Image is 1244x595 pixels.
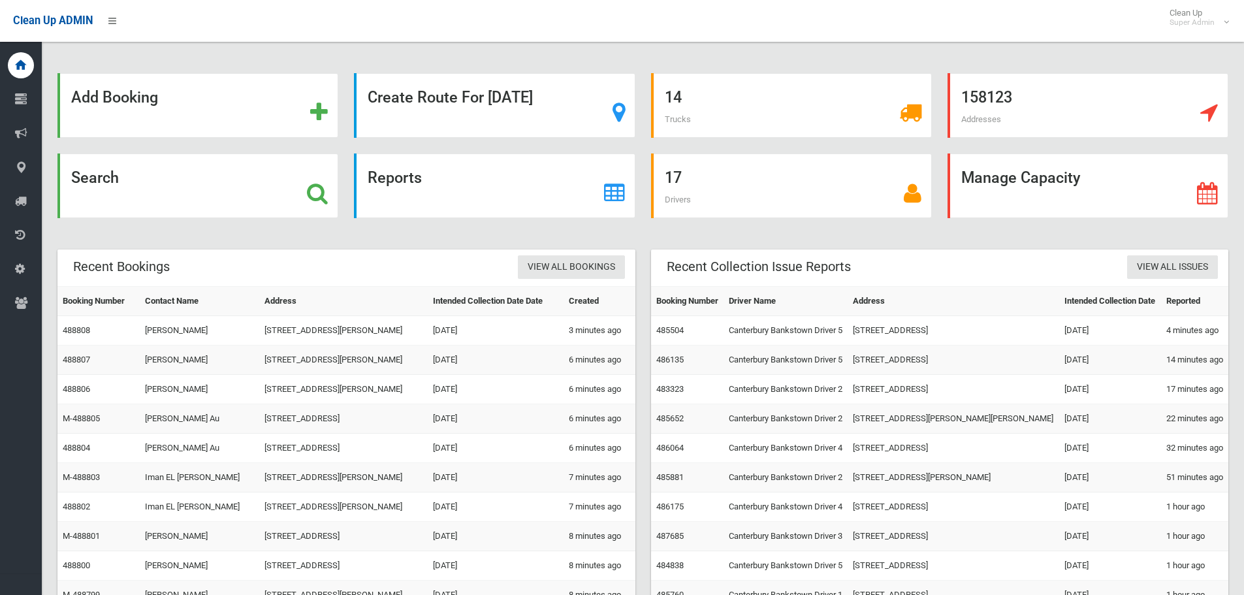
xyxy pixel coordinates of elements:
[1059,463,1160,492] td: [DATE]
[71,88,158,106] strong: Add Booking
[665,114,691,124] span: Trucks
[724,492,848,522] td: Canterbury Bankstown Driver 4
[140,522,259,551] td: [PERSON_NAME]
[63,413,100,423] a: M-488805
[1161,375,1228,404] td: 17 minutes ago
[1059,375,1160,404] td: [DATE]
[1127,255,1218,280] a: View All Issues
[57,254,185,280] header: Recent Bookings
[564,287,635,316] th: Created
[259,551,428,581] td: [STREET_ADDRESS]
[724,434,848,463] td: Canterbury Bankstown Driver 4
[848,522,1059,551] td: [STREET_ADDRESS]
[651,254,867,280] header: Recent Collection Issue Reports
[140,316,259,346] td: [PERSON_NAME]
[724,551,848,581] td: Canterbury Bankstown Driver 5
[1161,404,1228,434] td: 22 minutes ago
[259,404,428,434] td: [STREET_ADDRESS]
[259,522,428,551] td: [STREET_ADDRESS]
[564,434,635,463] td: 6 minutes ago
[140,375,259,404] td: [PERSON_NAME]
[564,316,635,346] td: 3 minutes ago
[428,551,564,581] td: [DATE]
[63,531,100,541] a: M-488801
[1163,8,1228,27] span: Clean Up
[140,346,259,375] td: [PERSON_NAME]
[724,404,848,434] td: Canterbury Bankstown Driver 2
[848,434,1059,463] td: [STREET_ADDRESS]
[724,522,848,551] td: Canterbury Bankstown Driver 3
[1059,434,1160,463] td: [DATE]
[848,404,1059,434] td: [STREET_ADDRESS][PERSON_NAME][PERSON_NAME]
[63,384,90,394] a: 488806
[354,153,635,218] a: Reports
[1059,346,1160,375] td: [DATE]
[724,463,848,492] td: Canterbury Bankstown Driver 2
[140,551,259,581] td: [PERSON_NAME]
[57,73,338,138] a: Add Booking
[1161,522,1228,551] td: 1 hour ago
[259,492,428,522] td: [STREET_ADDRESS][PERSON_NAME]
[651,73,932,138] a: 14 Trucks
[57,153,338,218] a: Search
[63,355,90,364] a: 488807
[848,375,1059,404] td: [STREET_ADDRESS]
[259,316,428,346] td: [STREET_ADDRESS][PERSON_NAME]
[656,384,684,394] a: 483323
[71,169,119,187] strong: Search
[140,434,259,463] td: [PERSON_NAME] Au
[63,502,90,511] a: 488802
[948,73,1228,138] a: 158123 Addresses
[651,153,932,218] a: 17 Drivers
[63,443,90,453] a: 488804
[428,434,564,463] td: [DATE]
[428,375,564,404] td: [DATE]
[564,404,635,434] td: 6 minutes ago
[961,169,1080,187] strong: Manage Capacity
[1059,287,1160,316] th: Intended Collection Date
[1059,404,1160,434] td: [DATE]
[656,443,684,453] a: 486064
[564,492,635,522] td: 7 minutes ago
[428,522,564,551] td: [DATE]
[564,463,635,492] td: 7 minutes ago
[1170,18,1215,27] small: Super Admin
[848,492,1059,522] td: [STREET_ADDRESS]
[428,492,564,522] td: [DATE]
[665,169,682,187] strong: 17
[259,434,428,463] td: [STREET_ADDRESS]
[354,73,635,138] a: Create Route For [DATE]
[656,325,684,335] a: 485504
[961,88,1012,106] strong: 158123
[63,325,90,335] a: 488808
[140,404,259,434] td: [PERSON_NAME] Au
[724,375,848,404] td: Canterbury Bankstown Driver 2
[564,375,635,404] td: 6 minutes ago
[428,463,564,492] td: [DATE]
[848,463,1059,492] td: [STREET_ADDRESS][PERSON_NAME]
[428,287,564,316] th: Intended Collection Date Date
[724,346,848,375] td: Canterbury Bankstown Driver 5
[140,463,259,492] td: Iman EL [PERSON_NAME]
[656,413,684,423] a: 485652
[948,153,1228,218] a: Manage Capacity
[665,195,691,204] span: Drivers
[1059,492,1160,522] td: [DATE]
[1161,551,1228,581] td: 1 hour ago
[564,346,635,375] td: 6 minutes ago
[1161,287,1228,316] th: Reported
[13,14,93,27] span: Clean Up ADMIN
[665,88,682,106] strong: 14
[63,560,90,570] a: 488800
[518,255,625,280] a: View All Bookings
[1059,522,1160,551] td: [DATE]
[140,287,259,316] th: Contact Name
[259,463,428,492] td: [STREET_ADDRESS][PERSON_NAME]
[1161,346,1228,375] td: 14 minutes ago
[368,169,422,187] strong: Reports
[656,355,684,364] a: 486135
[656,502,684,511] a: 486175
[1161,492,1228,522] td: 1 hour ago
[140,492,259,522] td: Iman EL [PERSON_NAME]
[428,316,564,346] td: [DATE]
